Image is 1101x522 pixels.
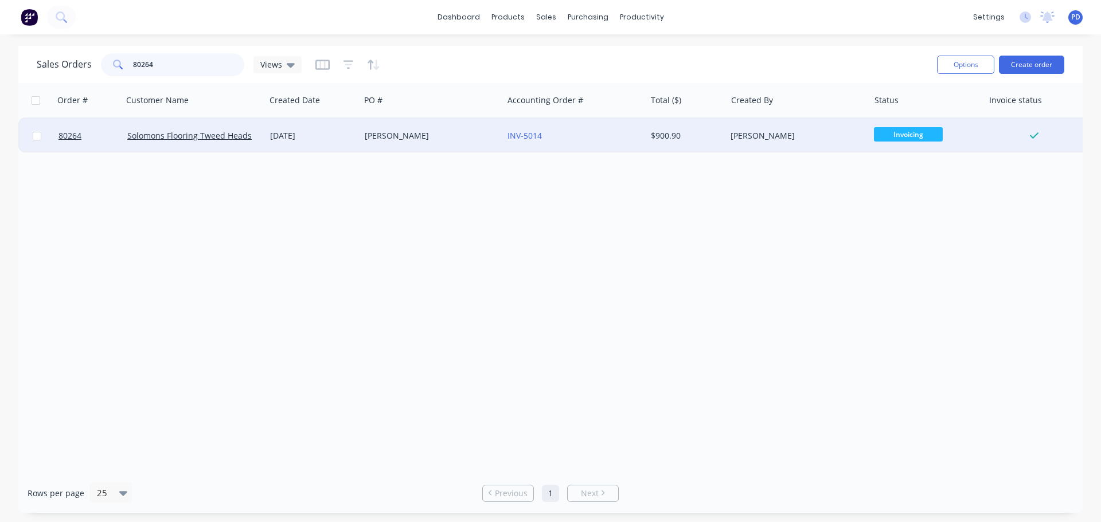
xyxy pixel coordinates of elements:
ul: Pagination [478,485,623,502]
div: Created By [731,95,773,106]
span: PD [1071,12,1080,22]
a: Page 1 is your current page [542,485,559,502]
span: Views [260,58,282,70]
span: Previous [495,488,528,499]
button: Options [937,56,994,74]
div: Created Date [270,95,320,106]
a: Next page [568,488,618,499]
div: Customer Name [126,95,189,106]
div: [DATE] [270,130,356,142]
div: Total ($) [651,95,681,106]
button: Create order [999,56,1064,74]
a: dashboard [432,9,486,26]
div: purchasing [562,9,614,26]
span: Next [581,488,599,499]
input: Search... [133,53,245,76]
div: PO # [364,95,382,106]
a: Solomons Flooring Tweed Heads [127,130,252,141]
div: sales [530,9,562,26]
div: $900.90 [651,130,718,142]
span: Invoicing [874,127,943,142]
div: Status [874,95,899,106]
img: Factory [21,9,38,26]
div: Invoice status [989,95,1042,106]
div: Accounting Order # [507,95,583,106]
div: productivity [614,9,670,26]
div: [PERSON_NAME] [731,130,858,142]
a: Previous page [483,488,533,499]
div: settings [967,9,1010,26]
a: 80264 [58,119,127,153]
span: 80264 [58,130,81,142]
div: products [486,9,530,26]
div: Order # [57,95,88,106]
a: INV-5014 [507,130,542,141]
div: [PERSON_NAME] [365,130,492,142]
span: Rows per page [28,488,84,499]
h1: Sales Orders [37,59,92,70]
